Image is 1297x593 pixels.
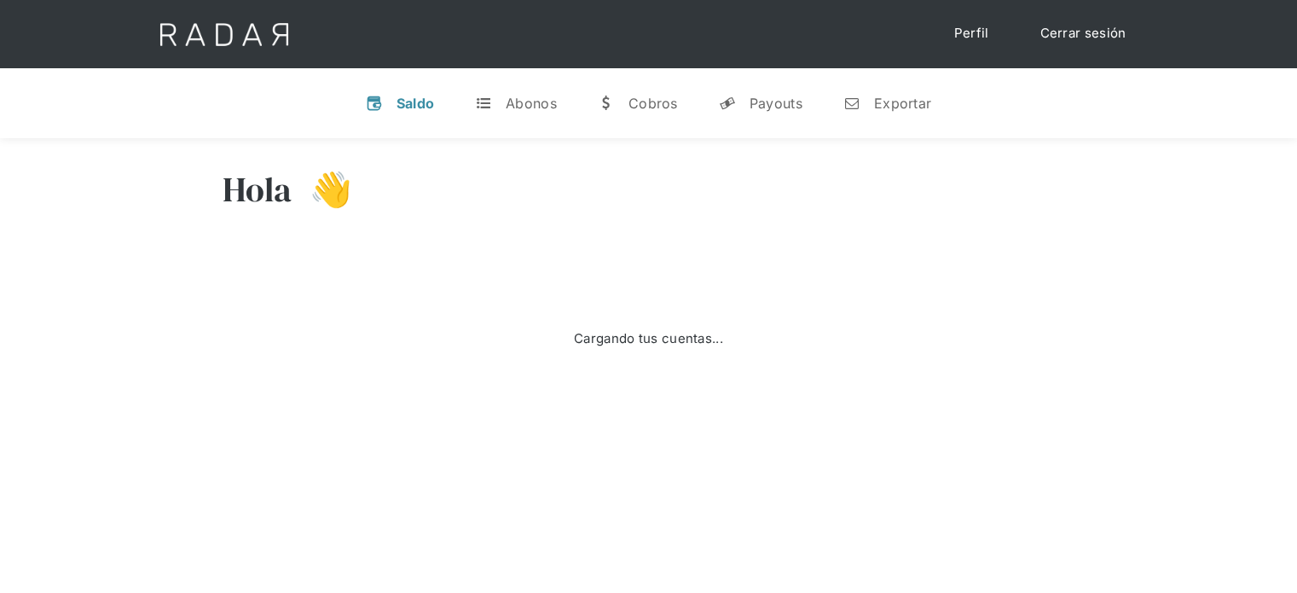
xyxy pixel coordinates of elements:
div: Exportar [874,95,931,112]
h3: Hola [223,168,292,211]
div: Saldo [397,95,435,112]
div: w [598,95,615,112]
div: n [843,95,860,112]
div: v [366,95,383,112]
div: Cargando tus cuentas... [574,329,723,349]
div: y [719,95,736,112]
a: Perfil [937,17,1006,50]
h3: 👋 [292,168,352,211]
div: t [475,95,492,112]
a: Cerrar sesión [1023,17,1144,50]
div: Cobros [628,95,678,112]
div: Payouts [750,95,802,112]
div: Abonos [506,95,557,112]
